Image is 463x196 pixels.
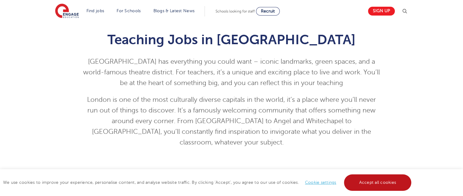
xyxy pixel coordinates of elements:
[87,96,376,146] span: London is one of the most culturally diverse capitals in the world, it’s a place where you’ll nev...
[305,180,336,185] a: Cookie settings
[261,9,275,13] span: Recruit
[55,4,79,19] img: Engage Education
[107,32,356,47] span: Teaching Jobs in [GEOGRAPHIC_DATA]
[368,7,395,16] a: Sign up
[3,180,413,185] span: We use cookies to improve your experience, personalise content, and analyse website traffic. By c...
[344,174,412,191] a: Accept all cookies
[216,9,255,13] span: Schools looking for staff
[256,7,280,16] a: Recruit
[86,9,104,13] a: Find jobs
[153,9,195,13] a: Blogs & Latest News
[117,9,141,13] a: For Schools
[83,58,380,87] span: [GEOGRAPHIC_DATA] has everything you could want – iconic landmarks, green spaces, and a world-fam...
